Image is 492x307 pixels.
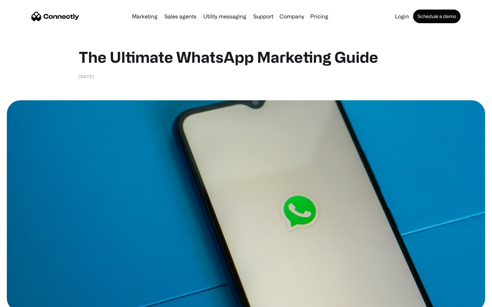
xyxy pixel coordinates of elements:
[31,11,79,21] a: home
[162,14,199,19] a: Sales agents
[392,14,412,19] a: Login
[413,10,461,23] a: Schedule a demo
[250,14,276,19] a: Support
[279,12,304,21] div: Company
[14,295,41,305] ul: Language list
[277,12,306,21] div: Company
[7,295,41,305] aside: Language selected: English
[129,14,160,19] a: Marketing
[307,14,331,19] a: Pricing
[79,73,94,80] div: [DATE]
[201,14,249,19] a: Utility messaging
[79,48,413,66] h1: The Ultimate WhatsApp Marketing Guide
